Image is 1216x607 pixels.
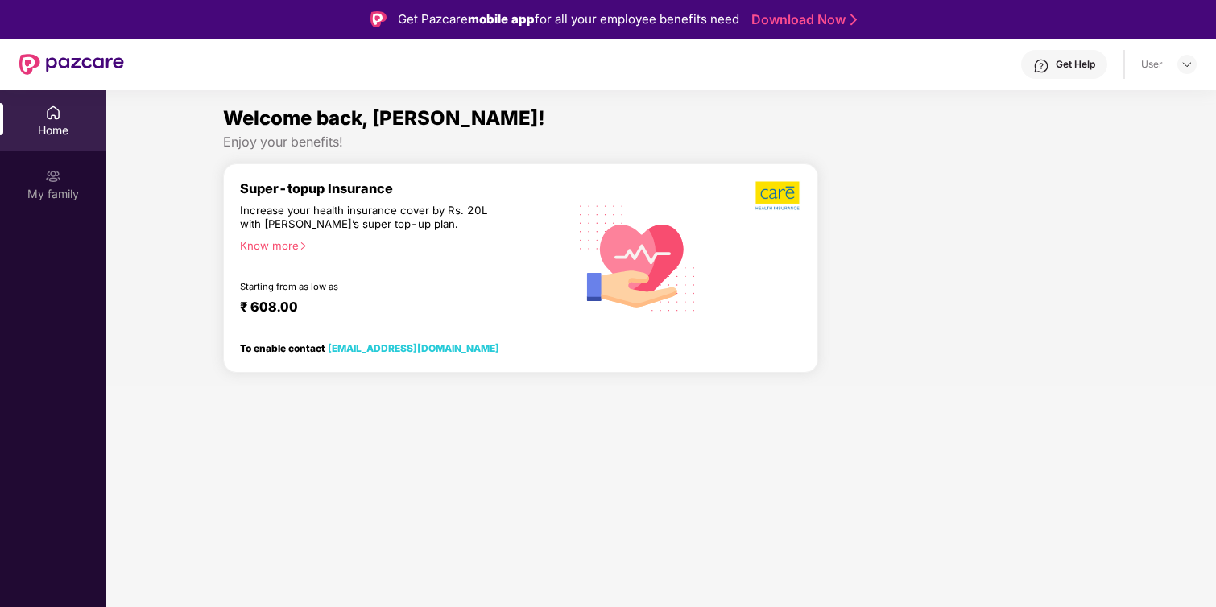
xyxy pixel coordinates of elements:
img: svg+xml;base64,PHN2ZyB3aWR0aD0iMjAiIGhlaWdodD0iMjAiIHZpZXdCb3g9IjAgMCAyMCAyMCIgZmlsbD0ibm9uZSIgeG... [45,168,61,184]
div: Super-topup Insurance [240,180,568,196]
div: Know more [240,239,558,250]
img: Logo [370,11,387,27]
div: Increase your health insurance cover by Rs. 20L with [PERSON_NAME]’s super top-up plan. [240,204,498,232]
div: To enable contact [240,342,499,353]
img: New Pazcare Logo [19,54,124,75]
div: Starting from as low as [240,281,499,292]
a: [EMAIL_ADDRESS][DOMAIN_NAME] [328,342,499,354]
img: svg+xml;base64,PHN2ZyB4bWxucz0iaHR0cDovL3d3dy53My5vcmcvMjAwMC9zdmciIHhtbG5zOnhsaW5rPSJodHRwOi8vd3... [568,186,708,328]
img: b5dec4f62d2307b9de63beb79f102df3.png [755,180,801,211]
div: Get Pazcare for all your employee benefits need [398,10,739,29]
span: Welcome back, [PERSON_NAME]! [223,106,545,130]
img: svg+xml;base64,PHN2ZyBpZD0iSGVscC0zMngzMiIgeG1sbnM9Imh0dHA6Ly93d3cudzMub3JnLzIwMDAvc3ZnIiB3aWR0aD... [1033,58,1049,74]
span: right [299,242,308,250]
a: Download Now [751,11,852,28]
img: svg+xml;base64,PHN2ZyBpZD0iSG9tZSIgeG1sbnM9Imh0dHA6Ly93d3cudzMub3JnLzIwMDAvc3ZnIiB3aWR0aD0iMjAiIG... [45,105,61,121]
img: Stroke [850,11,857,28]
div: ₹ 608.00 [240,299,552,318]
strong: mobile app [468,11,535,27]
div: Enjoy your benefits! [223,134,1099,151]
div: User [1141,58,1163,71]
img: svg+xml;base64,PHN2ZyBpZD0iRHJvcGRvd24tMzJ4MzIiIHhtbG5zPSJodHRwOi8vd3d3LnczLm9yZy8yMDAwL3N2ZyIgd2... [1181,58,1193,71]
div: Get Help [1056,58,1095,71]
